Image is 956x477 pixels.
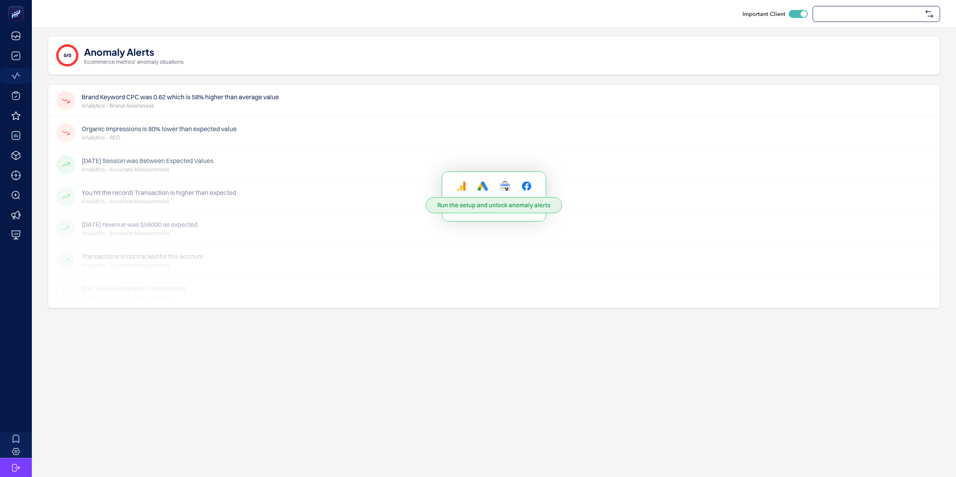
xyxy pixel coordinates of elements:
[437,201,550,209] span: Run the setup and unlock anomaly alerts
[925,10,933,18] img: svg%3e
[64,52,71,59] span: 0/0
[84,45,154,58] h1: Anomaly Alerts
[742,10,786,18] span: Important Client
[84,58,184,66] p: Ecommerce metrics' anomaly situations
